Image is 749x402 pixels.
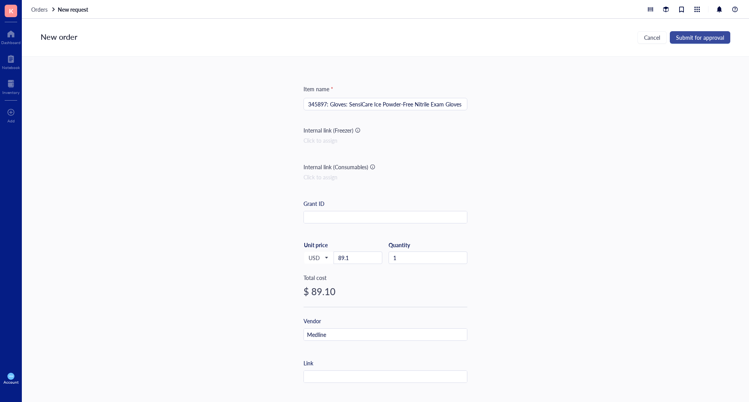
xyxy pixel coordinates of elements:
button: Submit for approval [670,31,730,44]
div: Dashboard [1,40,21,45]
a: Orders [31,6,56,13]
div: New order [41,31,77,44]
div: Inventory [2,90,20,95]
div: Click to assign [304,136,467,145]
div: Internal link (Consumables) [304,163,368,171]
div: Unit price [304,241,353,248]
div: $ 89.10 [304,285,467,298]
span: K [9,6,13,16]
div: Grant ID [304,199,325,208]
div: Vendor [304,317,321,325]
div: Account [4,380,19,384]
div: Click to assign [304,173,467,181]
div: Total cost [304,273,467,282]
button: Cancel [637,31,667,44]
span: Cancel [644,34,660,41]
div: Notebook [2,65,20,70]
span: KW [9,375,13,377]
div: Add [7,119,15,123]
a: Notebook [2,53,20,70]
span: Orders [31,5,48,13]
span: Submit for approval [676,34,724,41]
a: New request [58,6,90,13]
a: Inventory [2,78,20,95]
div: Link [304,359,313,367]
div: Quantity [389,241,467,248]
div: Item name [304,85,333,93]
a: Dashboard [1,28,21,45]
div: Internal link (Freezer) [304,126,353,135]
span: USD [309,254,328,261]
